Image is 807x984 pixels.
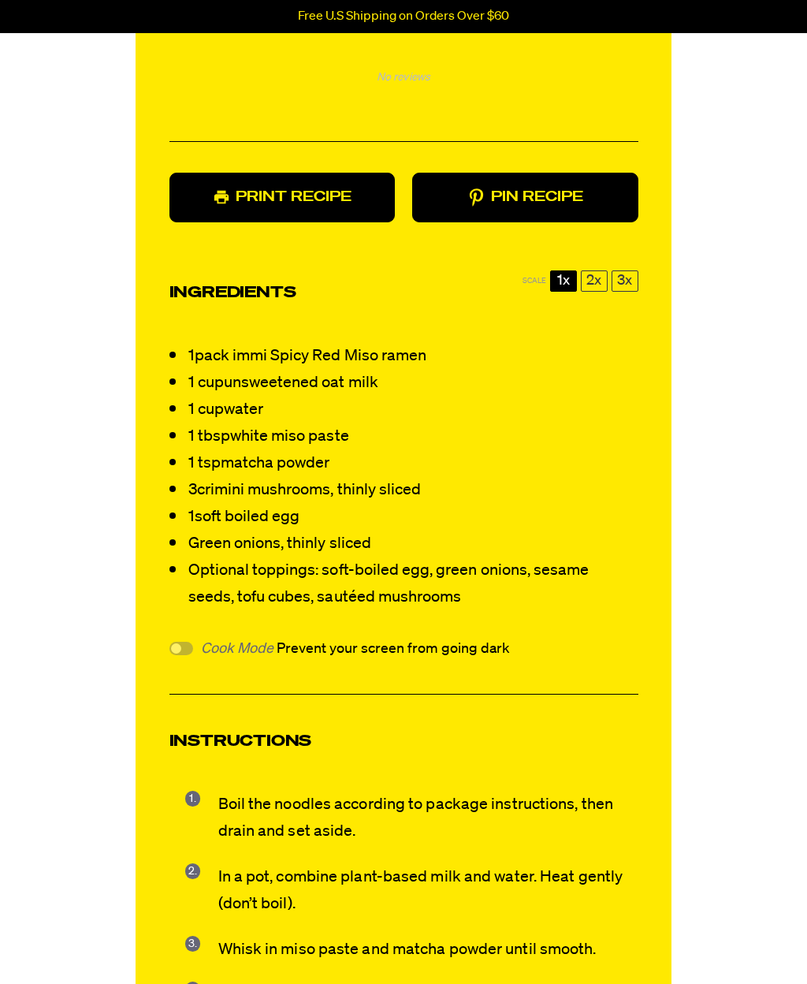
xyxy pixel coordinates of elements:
li: matcha powder [169,449,638,476]
li: Optional toppings: soft-boiled egg, green onions, sesame seeds, tofu cubes, sautéed mushrooms [169,557,638,610]
button: 2x [581,270,608,292]
li: unsweetened oat milk [169,369,638,396]
li: pack immi Spicy Red Miso ramen [169,342,638,369]
span: No reviews [377,64,430,91]
span: Cook Mode [201,642,273,656]
li: In a pot, combine plant-based milk and water. Heat gently (don’t boil). [193,863,638,917]
button: 3x [612,270,638,292]
span: 1 [188,509,195,524]
span: 1 cup [188,375,224,390]
span: Prevent your screen from going dark [277,642,510,656]
h3: Ingredients [169,284,296,301]
a: Pin Recipe [412,173,638,222]
li: Boil the noodles according to package instructions, then drain and set aside. [193,791,638,844]
a: Print Recipe [169,173,395,222]
span: Scale [523,277,546,285]
h3: Instructions [169,732,312,750]
span: 1 cup [188,401,224,417]
li: Green onions, thinly sliced [169,530,638,557]
li: water [169,396,638,423]
li: soft boiled egg [169,503,638,530]
span: 1 [188,348,195,363]
span: 3 [188,482,197,498]
li: Whisk in miso paste and matcha powder until smooth. [193,936,638,963]
p: Free U.S Shipping on Orders Over $60 [298,9,509,24]
button: 1x [550,270,577,292]
span: 1 tsp [188,455,221,471]
li: crimini mushrooms, thinly sliced [169,476,638,503]
span: 1 tbsp [188,428,230,444]
li: white miso paste [169,423,638,449]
